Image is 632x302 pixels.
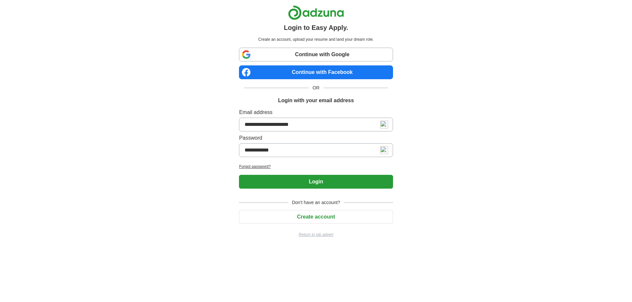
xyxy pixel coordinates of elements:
[239,214,393,220] a: Create account
[240,36,391,42] p: Create an account, upload your resume and land your dream role.
[239,108,393,116] label: Email address
[288,199,344,206] span: Don't have an account?
[239,48,393,61] a: Continue with Google
[239,175,393,189] button: Login
[380,146,388,154] img: npw-badge-icon-locked.svg
[284,23,348,33] h1: Login to Easy Apply.
[239,164,393,170] a: Forgot password?
[380,121,388,128] img: npw-badge-icon-locked.svg
[309,84,324,91] span: OR
[239,65,393,79] a: Continue with Facebook
[239,210,393,224] button: Create account
[239,134,393,142] label: Password
[288,5,344,20] img: Adzuna logo
[278,97,354,105] h1: Login with your email address
[239,232,393,238] a: Return to job advert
